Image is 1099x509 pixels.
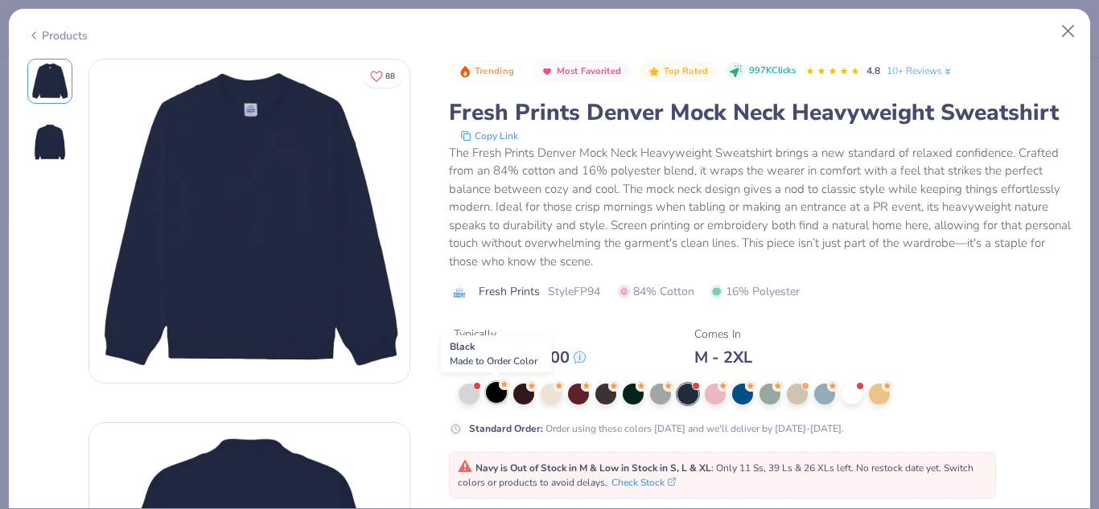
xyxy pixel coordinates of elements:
div: Order using these colors [DATE] and we'll deliver by [DATE]-[DATE]. [469,421,844,436]
div: M - 2XL [694,347,752,367]
span: 4.8 [866,64,880,77]
div: Comes In [694,326,752,343]
img: Most Favorited sort [541,65,554,78]
img: Front [31,62,69,101]
img: Front [89,61,410,381]
span: Top Rated [664,67,709,76]
div: Fresh Prints Denver Mock Neck Heavyweight Sweatshirt [449,97,1072,128]
button: copy to clipboard [455,128,523,144]
span: 84% Cotton [618,283,694,300]
span: Made to Order Color [450,355,537,367]
span: 997K Clicks [749,64,796,78]
a: 10+ Reviews [887,64,953,78]
img: Back [31,123,69,162]
span: 88 [385,72,395,80]
button: Badge Button [451,61,523,82]
span: : Only 11 Ss, 39 Ls & 26 XLs left. No restock date yet. Switch colors or products to avoid delays. [458,462,973,489]
button: Badge Button [533,61,630,82]
span: Most Favorited [557,67,621,76]
span: Style FP94 [548,283,600,300]
div: 4.8 Stars [805,59,860,84]
div: Typically [454,326,586,343]
img: Trending sort [459,65,471,78]
button: Close [1053,16,1084,47]
span: Fresh Prints [479,283,540,300]
strong: Standard Order : [469,422,543,435]
button: Badge Button [640,61,717,82]
button: Check Stock [611,475,676,490]
span: 16% Polyester [710,283,800,300]
span: Trending [475,67,514,76]
div: $ 52.00 - $ 60.00 [454,347,586,367]
div: The Fresh Prints Denver Mock Neck Heavyweight Sweatshirt brings a new standard of relaxed confide... [449,144,1072,271]
div: Black [441,335,552,372]
strong: Navy is Out of Stock in M & Low in Stock in S, L & XL [475,462,711,474]
button: Like [363,64,402,88]
div: Products [27,27,88,44]
img: brand logo [449,286,471,299]
img: Top Rated sort [648,65,661,78]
